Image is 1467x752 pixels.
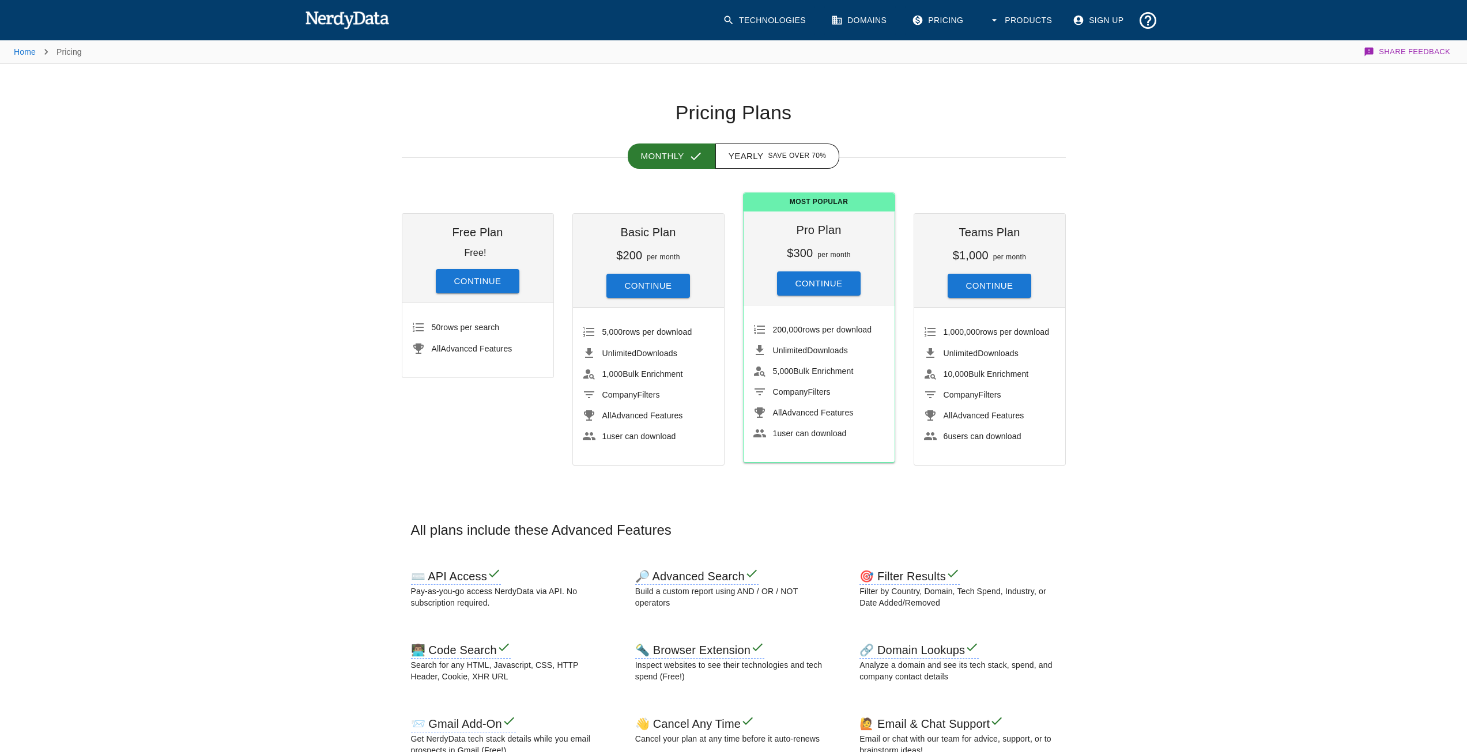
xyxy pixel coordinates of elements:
[773,429,847,438] span: user can download
[412,223,544,241] h6: Free Plan
[432,323,441,332] span: 50
[953,249,989,262] h6: $1,000
[944,349,978,358] span: Unlimited
[411,585,608,609] p: Pay-as-you-go access NerdyData via API. No subscription required.
[411,644,511,659] h6: 👨🏽‍💻 Code Search
[635,733,820,745] p: Cancel your plan at any time before it auto-renews
[635,644,764,659] h6: 🔦 Browser Extension
[944,432,948,441] span: 6
[411,717,516,732] h6: 📨 Gmail Add-On
[773,325,803,334] span: 200,000
[56,46,82,58] p: Pricing
[993,253,1027,261] span: per month
[744,193,895,211] span: Most Popular
[628,143,716,169] button: Monthly
[787,247,813,259] h6: $300
[859,585,1056,609] p: Filter by Country, Domain, Tech Spend, Industry, or Date Added/Removed
[768,150,826,162] span: Save over 70%
[1133,6,1163,35] button: Support and Documentation
[14,40,82,63] nav: breadcrumb
[982,6,1061,35] button: Products
[944,369,1029,379] span: Bulk Enrichment
[905,6,972,35] a: Pricing
[923,223,1056,241] h6: Teams Plan
[773,346,848,355] span: Downloads
[602,349,677,358] span: Downloads
[602,349,637,358] span: Unlimited
[773,387,831,396] span: Filters
[602,390,660,399] span: Filters
[602,432,676,441] span: user can download
[635,585,832,609] p: Build a custom report using AND / OR / NOT operators
[436,269,520,293] button: Continue
[753,221,885,239] h6: Pro Plan
[944,411,1024,420] span: Advanced Features
[817,251,851,259] span: per month
[305,8,390,31] img: NerdyData.com
[859,659,1056,682] p: Analyze a domain and see its tech stack, spend, and company contact details
[944,432,1021,441] span: users can download
[602,327,623,337] span: 5,000
[635,717,755,730] h6: 👋 Cancel Any Time
[773,366,854,376] span: Bulk Enrichment
[647,253,680,261] span: per month
[1362,40,1453,63] button: Share Feedback
[14,47,36,56] a: Home
[859,644,979,659] h6: 🔗 Domain Lookups
[773,408,782,417] span: All
[773,325,872,334] span: rows per download
[773,366,794,376] span: 5,000
[1066,6,1133,35] a: Sign Up
[773,346,808,355] span: Unlimited
[582,223,715,241] h6: Basic Plan
[602,390,638,399] span: Company
[944,327,980,337] span: 1,000,000
[777,271,861,296] button: Continue
[773,429,778,438] span: 1
[606,274,691,298] button: Continue
[464,248,486,258] p: Free!
[635,659,832,682] p: Inspect websites to see their technologies and tech spend (Free!)
[773,408,854,417] span: Advanced Features
[402,101,1066,125] h1: Pricing Plans
[716,6,815,35] a: Technologies
[602,411,683,420] span: Advanced Features
[602,327,692,337] span: rows per download
[944,369,969,379] span: 10,000
[773,387,808,396] span: Company
[944,390,979,399] span: Company
[602,411,612,420] span: All
[635,570,759,585] h6: 🔎 Advanced Search
[859,717,1004,730] h6: 🙋 Email & Chat Support
[944,411,953,420] span: All
[411,659,608,682] p: Search for any HTML, Javascript, CSS, HTTP Header, Cookie, XHR URL
[402,521,1066,539] h3: All plans include these Advanced Features
[432,344,512,353] span: Advanced Features
[602,432,607,441] span: 1
[944,390,1001,399] span: Filters
[859,570,960,585] h6: 🎯 Filter Results
[602,369,623,379] span: 1,000
[948,274,1032,298] button: Continue
[432,323,500,332] span: rows per search
[715,143,840,169] button: Yearly Save over 70%
[411,570,501,585] h6: ⌨️ API Access
[944,327,1050,337] span: rows per download
[602,369,683,379] span: Bulk Enrichment
[432,344,441,353] span: All
[616,249,642,262] h6: $200
[944,349,1019,358] span: Downloads
[824,6,896,35] a: Domains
